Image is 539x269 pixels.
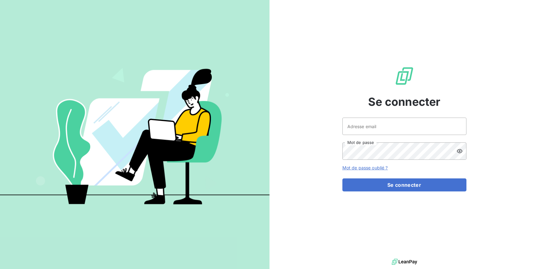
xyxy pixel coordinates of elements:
[392,257,417,267] img: logo
[394,66,414,86] img: Logo LeanPay
[342,118,466,135] input: placeholder
[368,93,441,110] span: Se connecter
[342,165,388,170] a: Mot de passe oublié ?
[342,178,466,191] button: Se connecter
